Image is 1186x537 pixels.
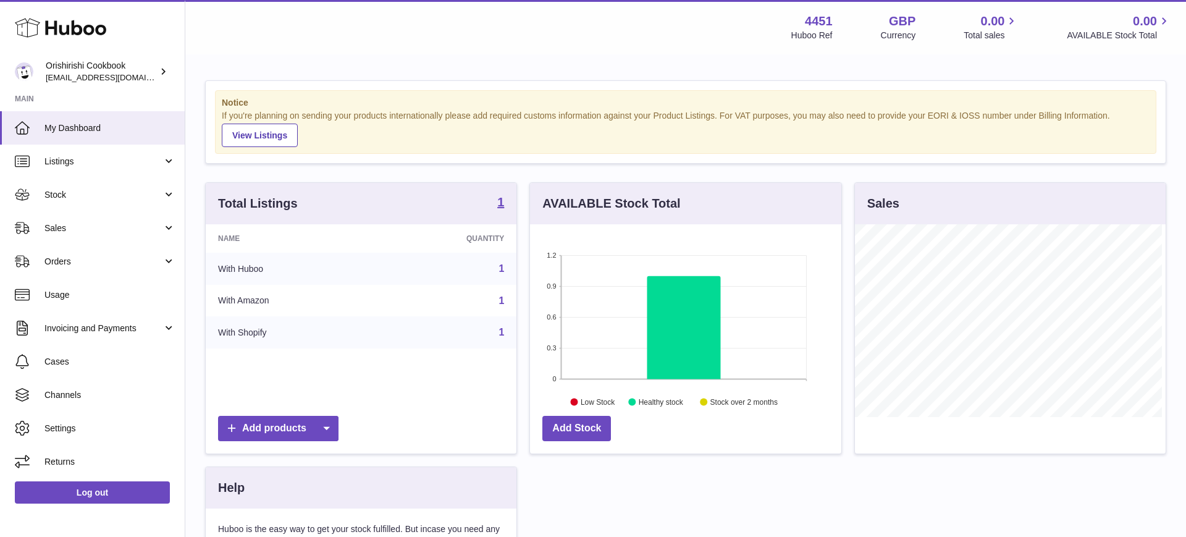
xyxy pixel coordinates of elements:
[498,327,504,337] a: 1
[889,13,915,30] strong: GBP
[44,189,162,201] span: Stock
[206,253,376,285] td: With Huboo
[581,397,615,406] text: Low Stock
[44,323,162,334] span: Invoicing and Payments
[867,195,899,212] h3: Sales
[44,389,175,401] span: Channels
[206,285,376,317] td: With Amazon
[44,122,175,134] span: My Dashboard
[44,256,162,268] span: Orders
[15,62,33,81] img: internalAdmin-4451@internal.huboo.com
[376,224,516,253] th: Quantity
[805,13,833,30] strong: 4451
[981,13,1005,30] span: 0.00
[639,397,684,406] text: Healthy stock
[547,282,557,290] text: 0.9
[497,196,504,208] strong: 1
[964,30,1019,41] span: Total sales
[791,30,833,41] div: Huboo Ref
[547,344,557,352] text: 0.3
[498,295,504,306] a: 1
[218,416,339,441] a: Add products
[498,263,504,274] a: 1
[218,480,245,496] h3: Help
[46,60,157,83] div: Orishirishi Cookbook
[553,375,557,383] text: 0
[15,481,170,504] a: Log out
[964,13,1019,41] a: 0.00 Total sales
[44,423,175,434] span: Settings
[44,289,175,301] span: Usage
[542,416,611,441] a: Add Stock
[222,124,298,147] a: View Listings
[44,456,175,468] span: Returns
[1067,30,1171,41] span: AVAILABLE Stock Total
[206,316,376,349] td: With Shopify
[547,252,557,259] text: 1.2
[1067,13,1171,41] a: 0.00 AVAILABLE Stock Total
[206,224,376,253] th: Name
[710,397,778,406] text: Stock over 2 months
[222,97,1150,109] strong: Notice
[881,30,916,41] div: Currency
[1133,13,1157,30] span: 0.00
[44,222,162,234] span: Sales
[222,110,1150,147] div: If you're planning on sending your products internationally please add required customs informati...
[46,72,182,82] span: [EMAIL_ADDRESS][DOMAIN_NAME]
[542,195,680,212] h3: AVAILABLE Stock Total
[497,196,504,211] a: 1
[547,313,557,321] text: 0.6
[44,156,162,167] span: Listings
[44,356,175,368] span: Cases
[218,195,298,212] h3: Total Listings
